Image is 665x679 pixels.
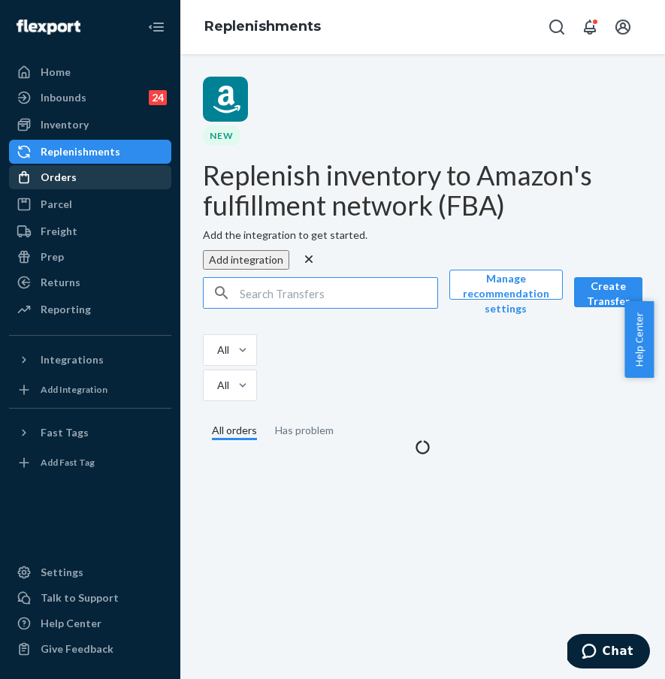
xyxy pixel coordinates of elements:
div: Parcel [41,197,72,212]
img: Flexport logo [17,20,80,35]
iframe: Opens a widget where you can chat to one of our agents [567,634,650,671]
div: All orders [212,423,257,440]
a: Returns [9,270,171,294]
a: Prep [9,245,171,269]
button: Help Center [624,301,654,378]
a: Reporting [9,297,171,321]
button: close [301,252,316,267]
input: All Destinations [216,378,217,393]
div: All statuses [217,343,237,358]
button: Add integration [203,250,289,270]
div: All Destinations [217,378,237,393]
a: Orders [9,165,171,189]
div: Inventory [41,117,89,132]
div: Orders [41,170,77,185]
ol: breadcrumbs [192,5,333,49]
a: Replenishments [9,140,171,164]
a: Help Center [9,611,171,635]
a: Home [9,60,171,84]
div: Help Center [41,616,101,631]
a: Replenishments [204,18,321,35]
button: Open notifications [575,12,605,42]
h1: Replenish inventory to Amazon's fulfillment network (FBA) [203,161,642,220]
button: Close Navigation [141,12,171,42]
a: Parcel [9,192,171,216]
div: Give Feedback [41,641,113,656]
a: Manage recommendation settings [449,270,563,316]
a: Add Fast Tag [9,451,171,475]
div: Add Integration [41,383,107,396]
a: Inbounds24 [9,86,171,110]
input: All statuses [216,343,217,358]
div: Inbounds [41,90,86,105]
div: Add Fast Tag [41,456,95,469]
div: Fast Tags [41,425,89,440]
div: Talk to Support [41,590,119,605]
div: Home [41,65,71,80]
div: New [203,125,240,146]
button: Give Feedback [9,637,171,661]
div: Reporting [41,302,91,317]
div: Replenishments [41,144,120,159]
button: Fast Tags [9,421,171,445]
div: Prep [41,249,64,264]
div: Has problem [275,423,334,438]
button: Open Search Box [542,12,572,42]
div: Returns [41,275,80,290]
div: Integrations [41,352,104,367]
button: Open account menu [608,12,638,42]
button: Talk to Support [9,586,171,610]
button: Integrations [9,348,171,372]
a: Inventory [9,113,171,137]
button: Manage recommendation settings [449,270,563,300]
p: Add the integration to get started. [203,228,642,243]
a: Create Transfer [574,277,642,309]
a: Settings [9,560,171,584]
input: Search Transfers [240,278,437,308]
div: Freight [41,224,77,239]
div: 24 [149,90,167,105]
a: Freight [9,219,171,243]
a: Add Integration [9,378,171,402]
button: Create Transfer [574,277,642,307]
div: Settings [41,565,83,580]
